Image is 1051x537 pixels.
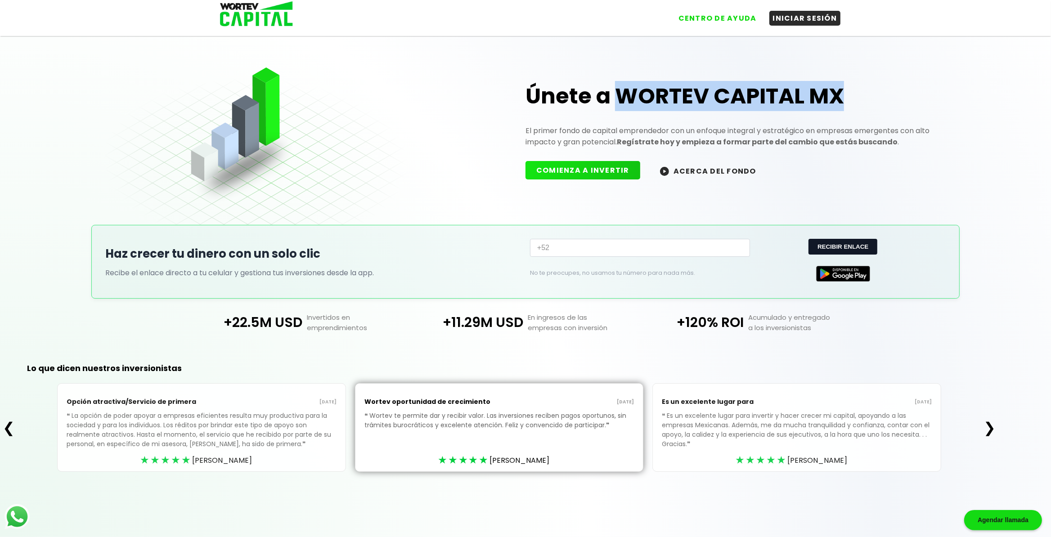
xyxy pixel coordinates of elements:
p: Acumulado y entregado a los inversionistas [744,312,857,333]
span: ❝ [67,411,72,420]
div: ★★★★★ [140,453,192,467]
h2: Haz crecer tu dinero con un solo clic [105,245,521,263]
p: Es un excelente lugar para [662,393,797,411]
p: +11.29M USD [415,312,523,333]
div: ★★★★★ [736,453,787,467]
button: INICIAR SESIÓN [769,11,841,26]
button: ACERCA DEL FONDO [649,161,767,180]
span: [PERSON_NAME] [192,455,252,466]
p: [DATE] [797,398,932,406]
p: [DATE] [499,398,634,406]
span: ❞ [302,439,307,448]
span: ❝ [364,411,369,420]
img: Google Play [816,266,870,282]
img: logos_whatsapp-icon.242b2217.svg [4,504,30,529]
p: Wortev oportunidad de crecimiento [364,393,499,411]
a: INICIAR SESIÓN [760,4,841,26]
a: CENTRO DE AYUDA [666,4,760,26]
div: Agendar llamada [964,510,1042,530]
button: ❯ [981,419,998,437]
strong: Regístrate hoy y empieza a formar parte del cambio que estás buscando [617,137,898,147]
p: La opción de poder apoyar a empresas eficientes resulta muy productiva para la sociedad y para lo... [67,411,337,462]
span: ❞ [687,439,692,448]
div: ★★★★★ [438,453,490,467]
p: [DATE] [202,398,337,406]
p: El primer fondo de capital emprendedor con un enfoque integral y estratégico en empresas emergent... [525,125,946,148]
p: Wortev te permite dar y recibir valor. Las inversiones reciben pagos oportunos, sin trámites buro... [364,411,634,443]
button: COMIENZA A INVERTIR [525,161,640,179]
button: CENTRO DE AYUDA [675,11,760,26]
p: En ingresos de las empresas con inversión [523,312,636,333]
button: RECIBIR ENLACE [808,239,877,255]
a: COMIENZA A INVERTIR [525,165,649,175]
span: [PERSON_NAME] [787,455,847,466]
p: +120% ROI [636,312,744,333]
span: ❝ [662,411,667,420]
img: wortev-capital-acerca-del-fondo [660,167,669,176]
p: Opción atractiva/Servicio de primera [67,393,202,411]
span: [PERSON_NAME] [490,455,550,466]
p: No te preocupes, no usamos tu número para nada más. [530,269,736,277]
p: Invertidos en emprendimientos [302,312,415,333]
span: ❞ [606,421,611,430]
p: Es un excelente lugar para invertir y hacer crecer mi capital, apoyando a las empresas Mexicanas.... [662,411,932,462]
h1: Únete a WORTEV CAPITAL MX [525,82,946,111]
p: Recibe el enlace directo a tu celular y gestiona tus inversiones desde la app. [105,267,521,278]
p: +22.5M USD [194,312,302,333]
